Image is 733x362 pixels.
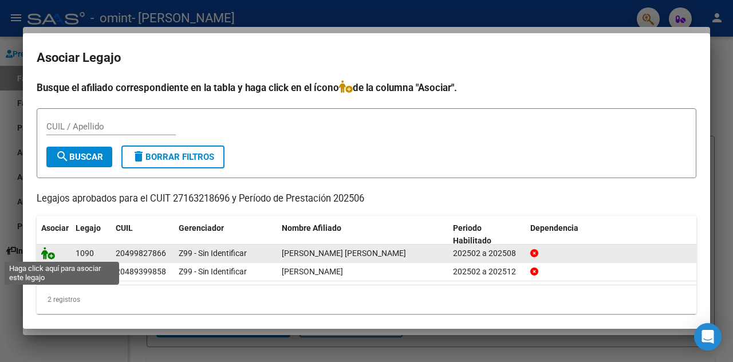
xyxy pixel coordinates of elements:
[37,80,696,95] h4: Busque el afiliado correspondiente en la tabla y haga click en el ícono de la columna "Asociar".
[111,216,174,254] datatable-header-cell: CUIL
[179,249,247,258] span: Z99 - Sin Identificar
[116,223,133,233] span: CUIL
[56,152,103,162] span: Buscar
[46,147,112,167] button: Buscar
[121,145,224,168] button: Borrar Filtros
[71,216,111,254] datatable-header-cell: Legajo
[282,267,343,276] span: PERALTA VALENTINO THOMAS
[56,149,69,163] mat-icon: search
[116,247,166,260] div: 20499827866
[116,265,166,278] div: 20489399858
[453,265,521,278] div: 202502 a 202512
[132,152,214,162] span: Borrar Filtros
[37,285,696,314] div: 2 registros
[76,267,94,276] span: 1000
[179,223,224,233] span: Gerenciador
[530,223,578,233] span: Dependencia
[179,267,247,276] span: Z99 - Sin Identificar
[277,216,448,254] datatable-header-cell: Nombre Afiliado
[37,192,696,206] p: Legajos aprobados para el CUIT 27163218696 y Período de Prestación 202506
[453,247,521,260] div: 202502 a 202508
[37,47,696,69] h2: Asociar Legajo
[694,323,722,351] div: Open Intercom Messenger
[174,216,277,254] datatable-header-cell: Gerenciador
[132,149,145,163] mat-icon: delete
[448,216,526,254] datatable-header-cell: Periodo Habilitado
[453,223,491,246] span: Periodo Habilitado
[37,216,71,254] datatable-header-cell: Asociar
[76,249,94,258] span: 1090
[76,223,101,233] span: Legajo
[282,249,406,258] span: VERA MUÑOZ FRANCISCO MARTIN
[41,223,69,233] span: Asociar
[526,216,697,254] datatable-header-cell: Dependencia
[282,223,341,233] span: Nombre Afiliado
